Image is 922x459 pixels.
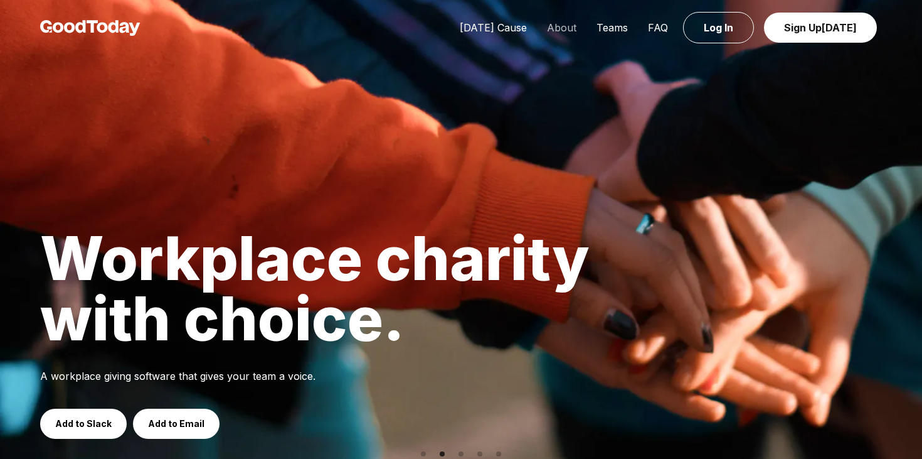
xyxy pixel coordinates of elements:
[40,409,127,439] a: Add to Slack
[638,21,678,34] a: FAQ
[822,21,857,34] span: [DATE]
[683,12,754,43] a: Log In
[586,21,638,34] a: Teams
[537,21,586,34] a: About
[450,21,537,34] a: [DATE] Cause
[40,228,882,348] h1: Workplace charity with choice.
[133,409,220,439] a: Add to Email
[40,20,140,36] img: GoodToday
[764,13,877,43] a: Sign Up[DATE]
[40,369,882,384] p: A workplace giving software that gives your team a voice.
